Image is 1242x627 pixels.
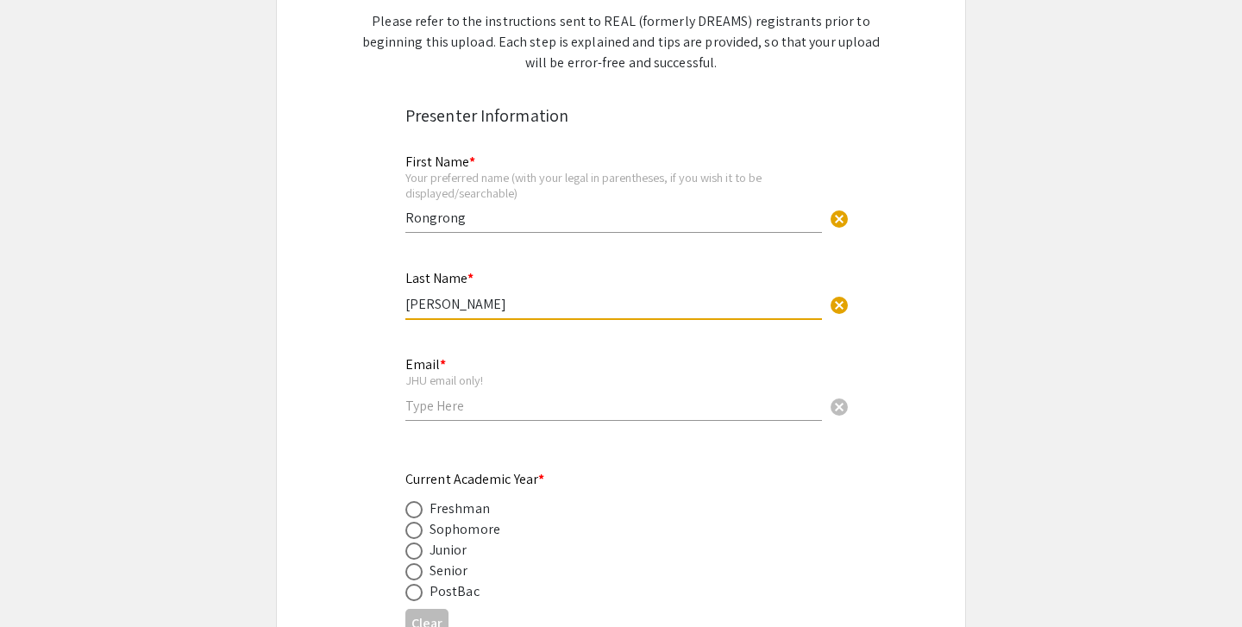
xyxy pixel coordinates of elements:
[405,153,475,171] mat-label: First Name
[13,549,73,614] iframe: Chat
[405,373,822,388] div: JHU email only!
[405,397,822,415] input: Type Here
[430,561,468,581] div: Senior
[405,170,822,200] div: Your preferred name (with your legal in parentheses, if you wish it to be displayed/searchable)
[430,540,467,561] div: Junior
[405,295,822,313] input: Type Here
[829,209,850,229] span: cancel
[430,581,480,602] div: PostBac
[430,519,500,540] div: Sophomore
[822,388,856,423] button: Clear
[430,498,490,519] div: Freshman
[822,287,856,322] button: Clear
[822,201,856,235] button: Clear
[405,470,544,488] mat-label: Current Academic Year
[405,209,822,227] input: Type Here
[361,11,881,73] div: Please refer to the instructions sent to REAL (formerly DREAMS) registrants prior to beginning th...
[829,295,850,316] span: cancel
[405,355,446,373] mat-label: Email
[829,397,850,417] span: cancel
[405,103,837,129] div: Presenter Information
[405,269,474,287] mat-label: Last Name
